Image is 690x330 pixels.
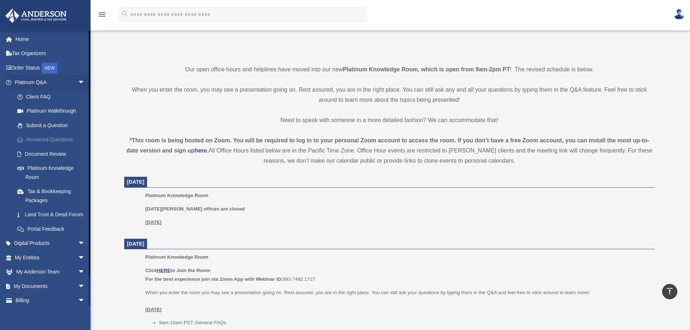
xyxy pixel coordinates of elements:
[127,179,145,185] span: [DATE]
[5,236,96,251] a: Digital Productsarrow_drop_down
[5,75,96,90] a: Platinum Q&Aarrow_drop_down
[145,266,649,283] p: 993 7492 1727
[10,133,96,147] a: Answered Questions
[10,184,96,208] a: Tax & Bookkeeping Packages
[145,276,283,282] b: For the best experience join via Zoom App with Webinar ID:
[5,250,96,265] a: My Entitiesarrow_drop_down
[10,104,96,118] a: Platinum Walkthrough
[78,279,92,294] span: arrow_drop_down
[10,208,96,222] a: Land Trust & Deed Forum
[5,265,96,279] a: My Anderson Teamarrow_drop_down
[42,63,58,74] div: NEW
[78,236,92,251] span: arrow_drop_down
[662,284,677,299] a: vertical_align_top
[78,75,92,90] span: arrow_drop_down
[78,250,92,265] span: arrow_drop_down
[145,220,162,225] u: [DATE]
[124,85,655,105] p: When you enter the room, you may see a presentation going on. Rest assured, you are in the right ...
[121,10,129,18] i: search
[5,60,96,75] a: Order StatusNEW
[195,147,207,154] a: here
[78,265,92,280] span: arrow_drop_down
[124,115,655,125] p: Need to speak with someone in a more detailed fashion? We can accommodate that!
[145,307,162,312] u: [DATE]
[157,268,170,273] a: HERE
[674,9,685,20] img: User Pic
[3,9,69,23] img: Anderson Advisors Platinum Portal
[5,279,96,293] a: My Documentsarrow_drop_down
[10,222,96,236] a: Portal Feedback
[10,147,96,161] a: Document Review
[98,10,106,19] i: menu
[10,161,92,184] a: Platinum Knowledge Room
[10,89,96,104] a: Client FAQ
[124,64,655,75] p: Our open office hours and helplines have moved into our new ! The revised schedule is below.
[5,46,96,61] a: Tax Organizers
[665,287,674,296] i: vertical_align_top
[126,137,649,154] strong: *This room is being hosted on Zoom. You will be required to log in to your personal Zoom account ...
[207,147,208,154] strong: .
[145,193,208,198] span: Platinum Knowledge Room
[145,254,208,260] span: Platinum Knowledge Room
[124,135,655,166] div: All Office Hours listed below are in the Pacific Time Zone. Office Hour events are restricted to ...
[145,268,210,273] b: Click to Join the Room
[159,318,650,327] li: 9am-10am PST: General FAQs
[145,206,245,212] b: [DATE][PERSON_NAME] offices are closed
[145,288,649,314] p: When you enter the room you may see a presentation going on. Rest assured, you are in the right p...
[343,66,510,72] strong: Platinum Knowledge Room, which is open from 9am-2pm PT
[78,293,92,308] span: arrow_drop_down
[98,13,106,19] a: menu
[5,32,96,46] a: Home
[10,118,96,133] a: Submit a Question
[5,293,96,308] a: Billingarrow_drop_down
[127,241,145,247] span: [DATE]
